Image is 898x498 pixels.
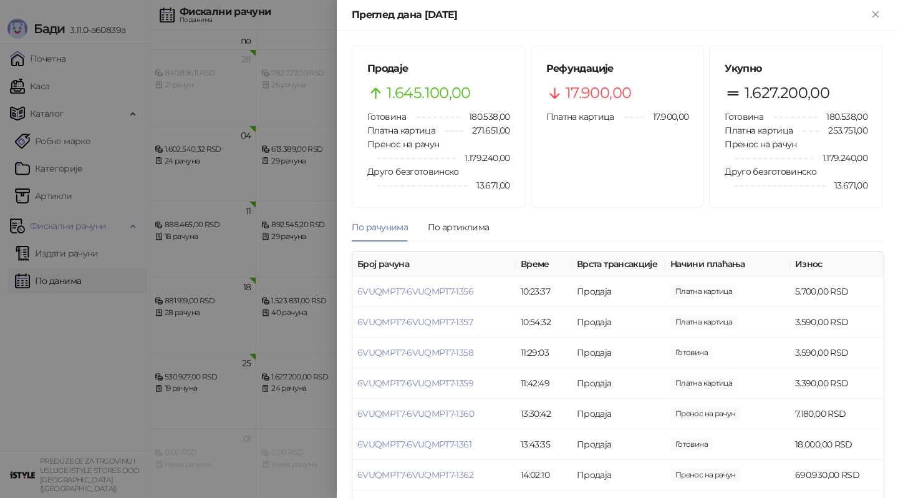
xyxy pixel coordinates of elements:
th: Време [516,252,572,276]
span: 1.645.100,00 [387,81,470,105]
span: Готовина [367,111,406,122]
span: 7.180,00 [670,407,740,421]
span: Друго безготовинско [725,166,816,177]
a: 6VUQMPT7-6VUQMPT7-1362 [357,469,473,481]
div: По рачунима [352,220,408,234]
th: Износ [790,252,884,276]
td: 13:30:42 [516,399,572,429]
span: Готовина [725,111,763,122]
span: 5.700,00 [670,285,737,298]
span: 690.930,00 [670,468,740,482]
td: 690.930,00 RSD [790,460,884,491]
span: 18.000,00 [670,437,713,451]
span: 13.671,00 [826,178,867,192]
span: Платна картица [367,125,435,136]
a: 6VUQMPT7-6VUQMPT7-1360 [357,408,474,419]
span: 3.590,00 [670,315,737,329]
td: 3.590,00 RSD [790,338,884,368]
span: 17.900,00 [566,81,631,105]
td: 11:42:49 [516,368,572,399]
div: Преглед дана [DATE] [352,7,868,22]
h5: Продаје [367,61,510,76]
td: Продаја [572,368,665,399]
th: Број рачуна [352,252,516,276]
td: 7.180,00 RSD [790,399,884,429]
td: Продаја [572,276,665,307]
span: Пренос на рачун [725,139,796,150]
td: 10:54:32 [516,307,572,338]
td: 3.390,00 RSD [790,368,884,399]
span: 1.179.240,00 [456,151,509,165]
td: Продаја [572,399,665,429]
td: Продаја [572,307,665,338]
td: 13:43:35 [516,429,572,460]
td: 11:29:03 [516,338,572,368]
span: 1.627.200,00 [745,81,829,105]
td: 10:23:37 [516,276,572,307]
td: 5.700,00 RSD [790,276,884,307]
span: 180.538,00 [460,110,510,124]
a: 6VUQMPT7-6VUQMPT7-1356 [357,286,473,297]
td: 3.590,00 RSD [790,307,884,338]
h5: Рефундације [546,61,689,76]
span: 1.179.240,00 [814,151,867,165]
div: По артиклима [428,220,489,234]
h5: Укупно [725,61,867,76]
span: 253.751,00 [819,124,867,137]
span: 180.538,00 [818,110,867,124]
span: 17.900,00 [644,110,688,124]
a: 6VUQMPT7-6VUQMPT7-1357 [357,316,473,328]
th: Начини плаћања [665,252,790,276]
span: Платна картица [546,111,614,122]
td: Продаја [572,429,665,460]
span: 13.671,00 [468,178,509,192]
span: 3.590,00 [670,346,713,359]
span: Пренос на рачун [367,139,439,150]
td: Продаја [572,338,665,368]
td: 18.000,00 RSD [790,429,884,460]
button: Close [868,7,883,22]
td: 14:02:10 [516,460,572,491]
td: Продаја [572,460,665,491]
span: Друго безготовинско [367,166,459,177]
a: 6VUQMPT7-6VUQMPT7-1361 [357,439,471,450]
a: 6VUQMPT7-6VUQMPT7-1358 [357,347,473,358]
span: 271.651,00 [463,124,510,137]
span: Платна картица [725,125,793,136]
a: 6VUQMPT7-6VUQMPT7-1359 [357,378,473,389]
span: 3.390,00 [670,376,737,390]
th: Врста трансакције [572,252,665,276]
